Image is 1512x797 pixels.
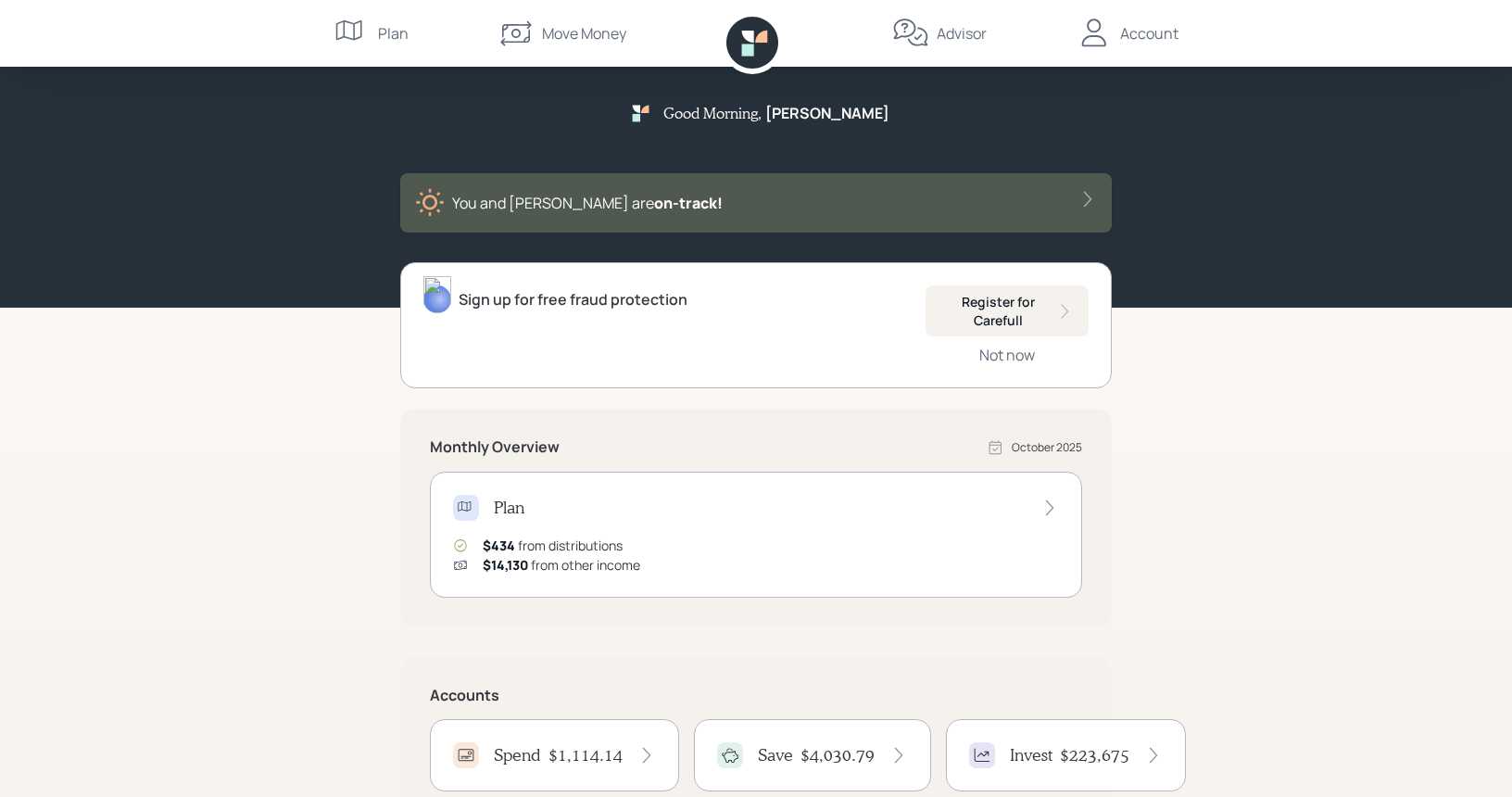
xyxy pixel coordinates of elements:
div: Not now [979,345,1035,365]
div: Move Money [542,22,626,44]
h5: Monthly Overview [430,438,560,456]
div: from distributions [483,536,623,555]
div: Advisor [937,22,987,44]
span: $14,130 [483,556,528,574]
h4: Spend [494,745,541,765]
div: Sign up for free fraud protection [459,288,687,310]
h4: Invest [1010,745,1052,765]
h4: Plan [494,498,524,518]
button: Register for Carefull [926,285,1089,336]
h4: $1,114.14 [548,745,623,765]
span: on‑track! [654,193,723,213]
div: Plan [378,22,409,44]
h5: Good Morning , [663,104,762,121]
div: You and [PERSON_NAME] are [452,192,723,214]
img: sunny-XHVQM73Q.digested.png [415,188,445,218]
h4: $223,675 [1060,745,1129,765]
div: from other income [483,555,640,575]
div: Register for Carefull [940,293,1074,329]
h4: $4,030.79 [800,745,875,765]
img: treva-nostdahl-headshot.png [423,276,451,313]
h4: Save [758,745,793,765]
h5: Accounts [430,687,1082,704]
span: $434 [483,537,515,554]
h5: [PERSON_NAME] [765,105,889,122]
div: Account [1120,22,1178,44]
div: October 2025 [1012,439,1082,456]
